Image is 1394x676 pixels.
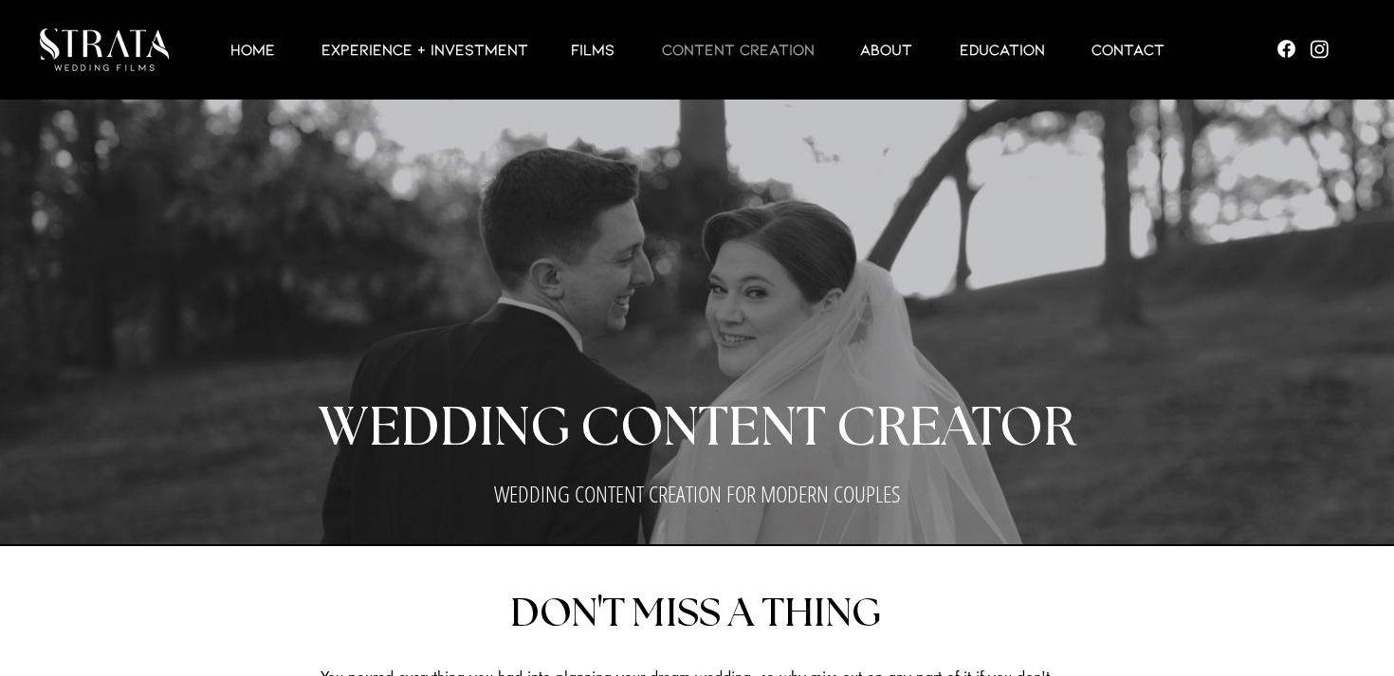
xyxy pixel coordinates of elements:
a: ABOUT [836,38,936,61]
span: T MISS A THING [602,594,881,633]
span: DON [510,594,597,633]
img: LUX STRATA TEST_edited.png [40,28,169,71]
a: EXPERIENCE + INVESTMENT [298,38,547,61]
span: ' [597,587,602,636]
nav: Site [180,38,1214,61]
ul: Social Bar [1275,37,1331,61]
p: HOME [221,38,284,61]
a: Films [547,38,638,61]
span: WEDDING CONTENT CREATOR [318,402,1076,455]
p: ABOUT [851,38,922,61]
span: WEDDING CONTENT CREATION FOR MODERN COUPLES [494,478,900,509]
p: EDUCATION [950,38,1055,61]
p: EXPERIENCE + INVESTMENT [312,38,538,61]
a: EDUCATION [936,38,1068,61]
a: HOME [207,38,298,61]
p: Contact [1082,38,1174,61]
a: CONTENT CREATION [638,38,836,61]
p: CONTENT CREATION [652,38,824,61]
a: Contact [1068,38,1187,61]
p: Films [561,38,624,61]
